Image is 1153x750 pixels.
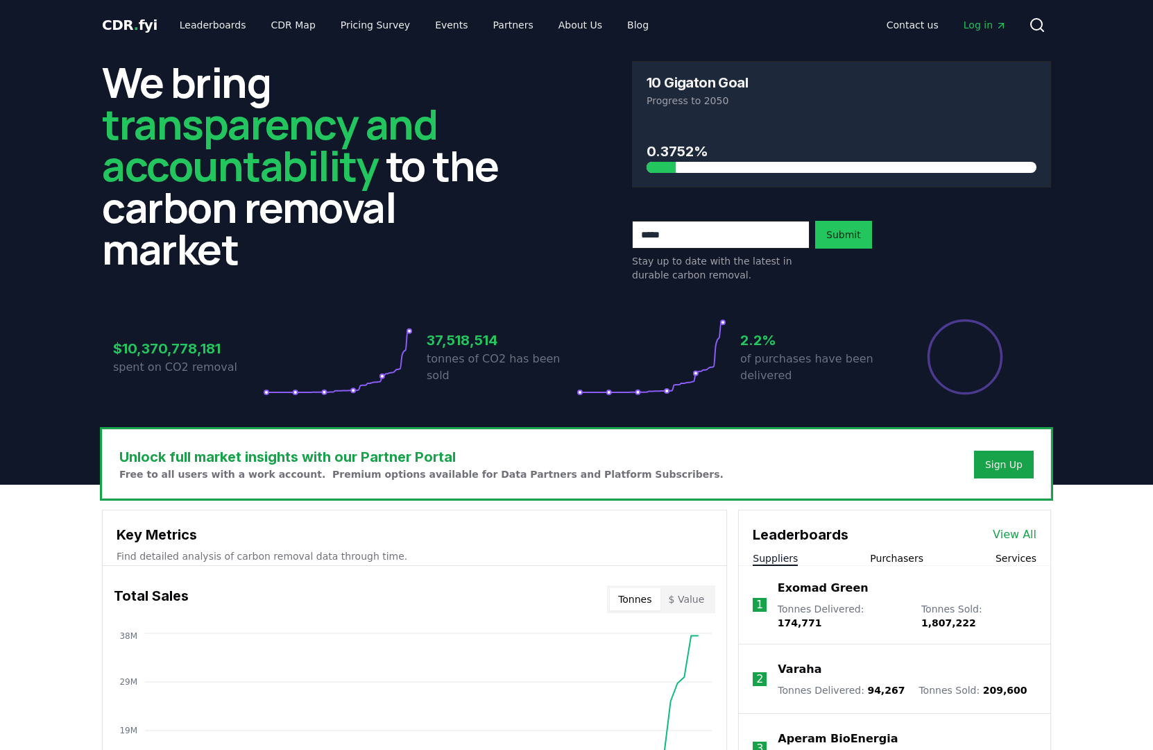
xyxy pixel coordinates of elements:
[102,95,437,194] span: transparency and accountability
[974,451,1034,478] button: Sign Up
[119,447,724,467] h3: Unlock full market insights with our Partner Portal
[119,467,724,481] p: Free to all users with a work account. Premium options available for Data Partners and Platform S...
[616,12,660,37] a: Blog
[119,726,137,735] tspan: 19M
[647,76,748,90] h3: 10 Gigaton Goal
[983,685,1027,696] span: 209,600
[993,526,1036,543] a: View All
[815,221,872,249] button: Submit
[547,12,613,37] a: About Us
[610,588,660,610] button: Tonnes
[964,18,1007,32] span: Log in
[876,12,1018,37] nav: Main
[169,12,257,37] a: Leaderboards
[778,661,821,678] a: Varaha
[647,94,1036,108] p: Progress to 2050
[985,458,1023,472] a: Sign Up
[778,731,898,747] a: Aperam BioEnergia
[134,17,139,33] span: .
[756,671,763,687] p: 2
[867,685,905,696] span: 94,267
[169,12,660,37] nav: Main
[740,330,890,351] h3: 2.2%
[119,677,137,687] tspan: 29M
[482,12,545,37] a: Partners
[953,12,1018,37] a: Log in
[740,351,890,384] p: of purchases have been delivered
[102,17,157,33] span: CDR fyi
[753,551,798,565] button: Suppliers
[778,683,905,697] p: Tonnes Delivered :
[330,12,421,37] a: Pricing Survey
[996,551,1036,565] button: Services
[113,338,263,359] h3: $10,370,778,181
[778,580,869,597] a: Exomad Green
[632,254,810,282] p: Stay up to date with the latest in durable carbon removal.
[113,359,263,376] p: spent on CO2 removal
[427,351,576,384] p: tonnes of CO2 has been sold
[117,549,712,563] p: Find detailed analysis of carbon removal data through time.
[778,617,822,628] span: 174,771
[753,524,848,545] h3: Leaderboards
[102,15,157,35] a: CDR.fyi
[117,524,712,545] h3: Key Metrics
[660,588,713,610] button: $ Value
[919,683,1027,697] p: Tonnes Sold :
[926,318,1004,396] div: Percentage of sales delivered
[427,330,576,351] h3: 37,518,514
[921,617,976,628] span: 1,807,222
[102,61,521,269] h2: We bring to the carbon removal market
[260,12,327,37] a: CDR Map
[119,631,137,641] tspan: 38M
[921,602,1036,630] p: Tonnes Sold :
[778,602,907,630] p: Tonnes Delivered :
[647,141,1036,162] h3: 0.3752%
[870,551,923,565] button: Purchasers
[114,585,189,613] h3: Total Sales
[424,12,479,37] a: Events
[876,12,950,37] a: Contact us
[756,597,763,613] p: 1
